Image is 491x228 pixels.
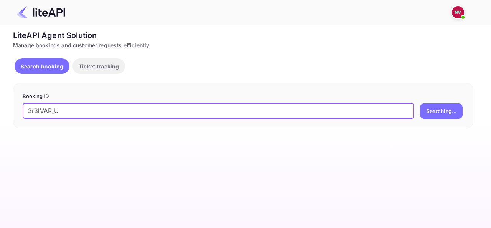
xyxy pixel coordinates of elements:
[79,62,119,70] p: Ticket tracking
[23,93,464,100] p: Booking ID
[452,6,464,18] img: Nicholas Valbusa
[13,30,473,41] div: LiteAPI Agent Solution
[23,103,414,119] input: Enter Booking ID (e.g., 63782194)
[13,41,473,49] div: Manage bookings and customer requests efficiently.
[17,6,65,18] img: LiteAPI Logo
[21,62,63,70] p: Search booking
[420,103,463,119] button: Searching...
